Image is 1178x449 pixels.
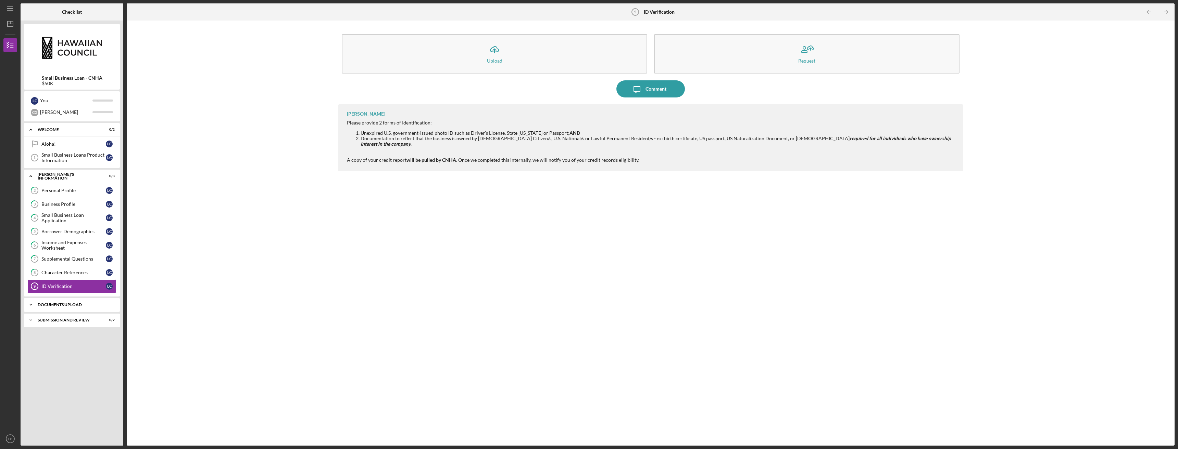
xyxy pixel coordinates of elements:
[27,238,116,252] a: 6Income and Expenses WorksheetLC
[41,212,106,223] div: Small Business Loan Application
[27,211,116,225] a: 4Small Business Loan ApplicationLC
[34,216,36,220] tspan: 4
[361,136,956,147] li: Documentation to reflect that the business is owned by [DEMOGRAPHIC_DATA] Citizen/s, U.S. Nationa...
[106,154,113,161] div: L C
[654,34,960,74] button: Request
[106,214,113,221] div: L C
[347,157,956,163] div: A copy of your credit report . Once we completed this internally, we will notify you of your cred...
[487,58,502,63] div: Upload
[41,256,106,262] div: Supplemental Questions
[342,34,647,74] button: Upload
[106,201,113,208] div: L C
[34,229,36,234] tspan: 5
[34,188,36,193] tspan: 2
[102,128,115,132] div: 0 / 2
[42,81,102,86] div: $50K
[42,75,102,81] b: Small Business Loan - CNHA
[31,109,38,116] div: C G
[27,184,116,197] a: 2Personal ProfileLC
[106,242,113,249] div: L C
[347,111,385,117] div: [PERSON_NAME]
[361,135,951,147] strong: required for all individuals who have ownership interest in the company
[106,228,113,235] div: L C
[41,152,106,163] div: Small Business Loans Product Information
[27,225,116,238] a: 5Borrower DemographicsLC
[34,156,36,160] tspan: 1
[347,120,956,126] div: Please provide 2 forms of Identification:
[102,318,115,322] div: 0 / 2
[38,303,111,307] div: DOCUMENTS UPLOAD
[34,202,36,207] tspan: 3
[62,9,82,15] b: Checklist
[41,283,106,289] div: ID Verification
[38,318,98,322] div: SUBMISSION AND REVIEW
[616,80,685,97] button: Comment
[102,174,115,178] div: 0 / 8
[41,240,106,251] div: Income and Expenses Worksheet
[644,9,675,15] b: ID Verification
[27,137,116,151] a: Aloha!LC
[406,157,456,163] strong: will be pulled by CNHA
[106,187,113,194] div: L C
[3,432,17,446] button: LC
[41,270,106,275] div: Character References
[361,130,956,136] li: Unexpired U.S. government-issued photo ID such as Driver's License, State [US_STATE] or Passport;
[27,279,116,293] a: 9ID VerificationLC
[38,172,98,180] div: [PERSON_NAME]'S INFORMATION
[646,80,666,97] div: Comment
[41,229,106,234] div: Borrower Demographics
[8,437,12,441] text: LC
[27,266,116,279] a: 8Character ReferencesLC
[38,128,98,132] div: WELCOME
[34,284,36,288] tspan: 9
[106,269,113,276] div: L C
[569,130,580,136] strong: AND
[27,151,116,164] a: 1Small Business Loans Product InformationLC
[41,188,106,193] div: Personal Profile
[27,252,116,266] a: 7Supplemental QuestionsLC
[634,10,636,14] tspan: 9
[40,95,92,106] div: You
[41,141,106,147] div: Aloha!
[106,283,113,290] div: L C
[106,255,113,262] div: L C
[31,97,38,105] div: L C
[41,201,106,207] div: Business Profile
[24,27,120,68] img: Product logo
[34,243,36,248] tspan: 6
[34,270,36,275] tspan: 8
[40,106,92,118] div: [PERSON_NAME]
[798,58,815,63] div: Request
[34,257,36,261] tspan: 7
[106,141,113,147] div: L C
[27,197,116,211] a: 3Business ProfileLC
